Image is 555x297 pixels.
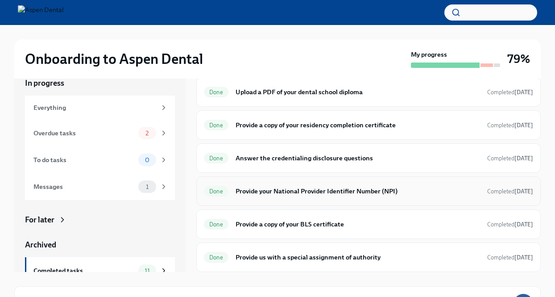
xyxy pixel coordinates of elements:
div: For later [25,214,54,225]
a: To do tasks0 [25,146,175,173]
span: Done [204,89,228,96]
strong: [DATE] [514,221,533,228]
span: Completed [487,188,533,195]
a: Everything [25,96,175,120]
div: Overdue tasks [33,128,135,138]
h6: Upload a PDF of your dental school diploma [236,87,480,97]
span: 2 [140,130,154,137]
span: Done [204,188,228,195]
strong: [DATE] [514,254,533,261]
div: Messages [33,182,135,192]
a: DoneAnswer the credentialing disclosure questionsCompleted[DATE] [204,151,533,165]
span: June 24th, 2025 14:04 [487,253,533,262]
img: Aspen Dental [18,5,64,20]
strong: My progress [411,50,447,59]
span: June 3rd, 2025 18:15 [487,154,533,163]
span: 1 [141,184,154,190]
a: DoneProvide a copy of your BLS certificateCompleted[DATE] [204,217,533,231]
span: June 11th, 2025 17:12 [487,121,533,130]
span: July 7th, 2025 15:42 [487,88,533,96]
span: Done [204,254,228,261]
span: 11 [139,268,155,274]
span: Completed [487,89,533,96]
h6: Provide a copy of your BLS certificate [236,219,480,229]
h2: Onboarding to Aspen Dental [25,50,203,68]
span: Done [204,122,228,129]
a: DoneProvide a copy of your residency completion certificateCompleted[DATE] [204,118,533,132]
strong: [DATE] [514,89,533,96]
strong: [DATE] [514,155,533,162]
span: Completed [487,122,533,129]
div: Completed tasks [33,266,135,276]
div: Everything [33,103,156,113]
h6: Provide your National Provider Identifier Number (NPI) [236,186,480,196]
a: Overdue tasks2 [25,120,175,146]
span: Done [204,155,228,162]
span: Completed [487,155,533,162]
a: Completed tasks11 [25,257,175,284]
span: Completed [487,221,533,228]
strong: [DATE] [514,122,533,129]
a: For later [25,214,175,225]
span: Completed [487,254,533,261]
a: Messages1 [25,173,175,200]
span: Done [204,221,228,228]
a: DoneProvide us with a special assignment of authorityCompleted[DATE] [204,250,533,264]
a: DoneProvide your National Provider Identifier Number (NPI)Completed[DATE] [204,184,533,198]
h6: Provide us with a special assignment of authority [236,252,480,262]
div: To do tasks [33,155,135,165]
a: In progress [25,78,175,88]
span: July 11th, 2025 12:54 [487,187,533,196]
strong: [DATE] [514,188,533,195]
a: Archived [25,239,175,250]
span: 0 [140,157,155,163]
h6: Provide a copy of your residency completion certificate [236,120,480,130]
h6: Answer the credentialing disclosure questions [236,153,480,163]
a: DoneUpload a PDF of your dental school diplomaCompleted[DATE] [204,85,533,99]
h3: 79% [507,51,530,67]
span: June 26th, 2025 16:35 [487,220,533,229]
